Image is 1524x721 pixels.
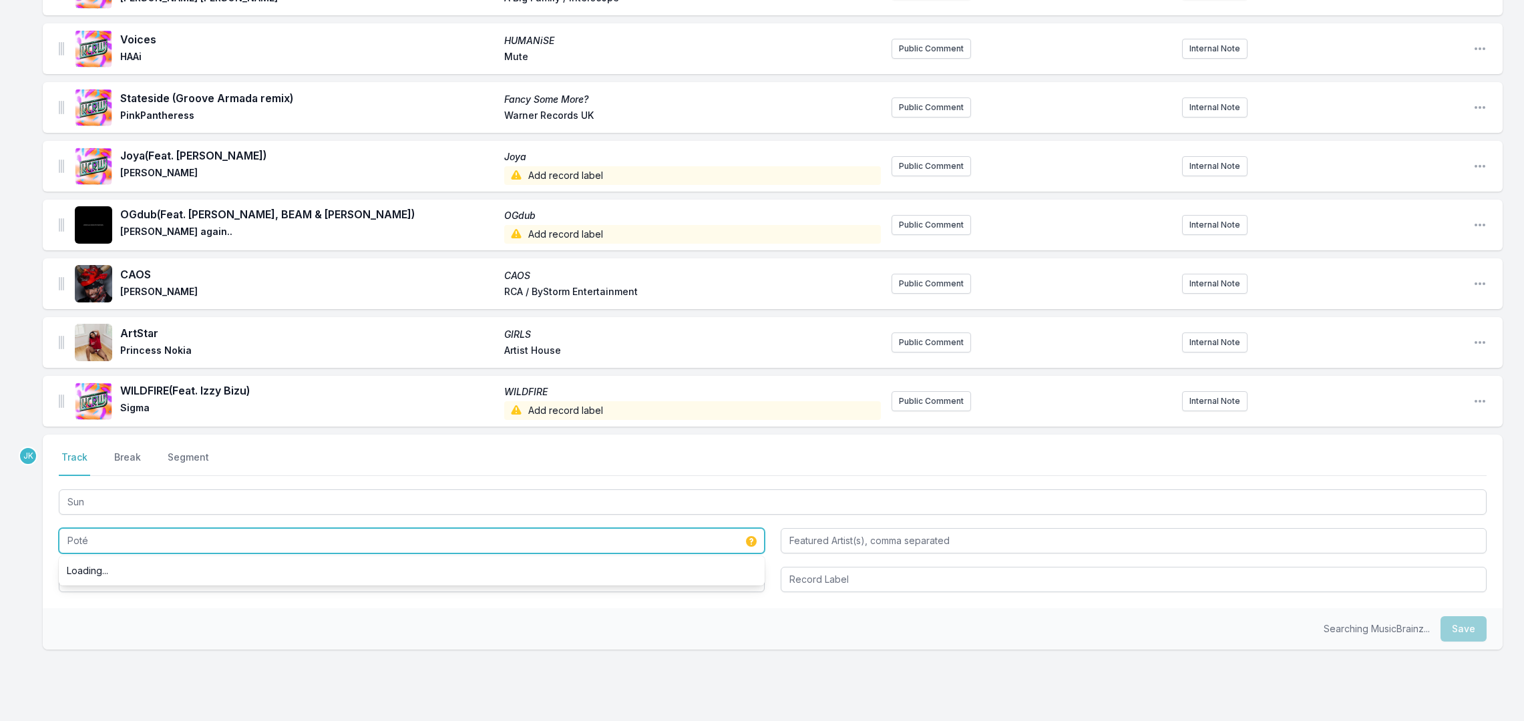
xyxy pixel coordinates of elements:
[1182,39,1248,59] button: Internal Note
[59,528,765,553] input: Artist
[120,206,496,222] span: OGdub (Feat. [PERSON_NAME], BEAM & [PERSON_NAME])
[1473,160,1487,173] button: Open playlist item options
[75,206,112,244] img: OGdub
[504,50,880,66] span: Mute
[59,489,1487,515] input: Track Title
[504,328,880,341] span: GIRLS
[75,89,112,126] img: Fancy Some More?
[120,266,496,282] span: CAOS
[1182,97,1248,117] button: Internal Note
[59,218,64,232] img: Drag Handle
[1473,395,1487,408] button: Open playlist item options
[1182,332,1248,352] button: Internal Note
[1473,336,1487,349] button: Open playlist item options
[59,395,64,408] img: Drag Handle
[1473,42,1487,55] button: Open playlist item options
[1182,391,1248,411] button: Internal Note
[1182,156,1248,176] button: Internal Note
[1473,218,1487,232] button: Open playlist item options
[59,101,64,114] img: Drag Handle
[1324,622,1430,636] p: Searching MusicBrainz...
[59,160,64,173] img: Drag Handle
[120,31,496,47] span: Voices
[504,150,880,164] span: Joya
[120,90,496,106] span: Stateside (Groove Armada remix)
[112,451,144,476] button: Break
[892,97,971,117] button: Public Comment
[19,447,37,465] p: Jason Kramer
[1441,616,1487,642] button: Save
[120,383,496,399] span: WILDFIRE (Feat. Izzy Bizu)
[504,269,880,282] span: CAOS
[1473,101,1487,114] button: Open playlist item options
[59,451,90,476] button: Track
[120,344,496,360] span: Princess Nokia
[1473,277,1487,290] button: Open playlist item options
[892,391,971,411] button: Public Comment
[120,148,496,164] span: Joya (Feat. [PERSON_NAME])
[120,401,496,420] span: Sigma
[504,109,880,125] span: Warner Records UK
[504,225,880,244] span: Add record label
[892,156,971,176] button: Public Comment
[120,166,496,185] span: [PERSON_NAME]
[1182,215,1248,235] button: Internal Note
[75,265,112,302] img: CAOS
[892,274,971,294] button: Public Comment
[59,277,64,290] img: Drag Handle
[165,451,212,476] button: Segment
[120,285,496,301] span: [PERSON_NAME]
[781,567,1487,592] input: Record Label
[75,324,112,361] img: GIRLS
[504,285,880,301] span: RCA / ByStorm Entertainment
[892,332,971,352] button: Public Comment
[59,42,64,55] img: Drag Handle
[120,325,496,341] span: ArtStar
[504,209,880,222] span: OGdub
[59,559,765,583] div: Loading...
[59,336,64,349] img: Drag Handle
[504,401,880,420] span: Add record label
[504,385,880,399] span: WILDFIRE
[75,30,112,67] img: HUMANiSE
[504,34,880,47] span: HUMANiSE
[75,383,112,420] img: WILDFIRE
[1182,274,1248,294] button: Internal Note
[892,215,971,235] button: Public Comment
[504,166,880,185] span: Add record label
[120,225,496,244] span: [PERSON_NAME] again..
[504,344,880,360] span: Artist House
[781,528,1487,553] input: Featured Artist(s), comma separated
[504,93,880,106] span: Fancy Some More?
[120,109,496,125] span: PinkPantheress
[892,39,971,59] button: Public Comment
[120,50,496,66] span: HAAi
[75,148,112,185] img: Joya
